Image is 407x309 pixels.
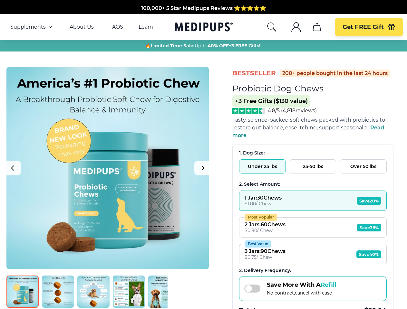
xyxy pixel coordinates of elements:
[245,221,286,228] div: 2 Jars : 60 Chews
[194,161,209,175] button: Next Image
[42,276,74,308] img: Probiotic Dog Chews | Natural Dog Supplements
[239,217,387,238] button: Most Popular2 Jars:60Chews$0.80/ ChewSave36%
[113,276,145,308] img: Probiotic Dog Chews | Natural Dog Supplements
[356,250,381,258] span: Save 40%
[239,267,291,273] span: 2 . Delivery Frequency:
[232,125,367,131] span: restore gut balance, ease itching, support seasonal a
[357,197,381,205] span: Save 20%
[145,42,260,49] span: 🔥 Up To +
[267,281,336,288] span: Save More With A
[239,159,286,173] button: Under 25 lbs
[280,70,390,77] div: 200+ people bought in the last 24 hours
[109,24,123,30] a: FAQS
[266,22,277,32] button: search
[267,108,317,114] span: 4.8/5 ( 4,818 reviews)
[239,150,387,156] div: 1. Dog Size:
[239,244,387,264] button: Best Value3 Jars:90Chews$0.75/ ChewSave40%
[357,224,381,231] span: Save 36%
[245,228,286,233] div: $ 0.80 / Chew
[148,276,180,308] img: Probiotic Dog Chews | Natural Dog Supplements
[245,248,286,254] div: 3 Jars : 90 Chews
[232,95,310,108] span: +3 Free Gifts ($130 value)
[77,276,110,308] img: Probiotic Dog Chews | Natural Dog Supplements
[335,18,403,36] button: Get FREE Gift
[239,191,387,211] button: 1 Jar:30Chews$1.00/ ChewSave20%
[232,83,324,94] h1: Probiotic Dog Chews
[245,201,282,207] div: $ 1.00 / Chew
[6,276,39,308] img: Probiotic Dog Chews | Natural Dog Supplements
[96,10,311,16] span: Made In The [GEOGRAPHIC_DATA] from domestic & globally sourced ingredients
[70,24,94,30] a: About Us
[288,19,304,35] button: account
[267,290,336,296] span: No contract,
[232,69,276,78] span: BestSeller
[290,159,336,173] button: 25-50 lbs
[309,19,325,35] button: cart
[175,21,233,34] a: Medipups
[295,290,332,296] span: cancel with ease
[10,24,46,30] span: Supplements
[10,23,54,31] button: Supplements
[232,117,385,123] span: Tasty, science-backed soft chews packed with probiotics to
[321,281,336,288] span: Refill
[245,240,271,248] div: Best Value
[245,195,282,201] div: 1 Jar : 30 Chews
[340,159,387,173] button: Over 50 lbs
[139,24,153,30] a: Learn
[245,254,286,260] div: $ 0.75 / Chew
[141,3,266,9] span: 100,000+ 5 Star Medipups Reviews ⭐️⭐️⭐️⭐️⭐️
[232,108,265,114] img: Stars - 4.8
[239,181,387,187] div: 2. Select Amount:
[245,214,277,221] div: Most Popular
[6,161,21,175] button: Previous Image
[343,23,384,31] span: Get FREE Gift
